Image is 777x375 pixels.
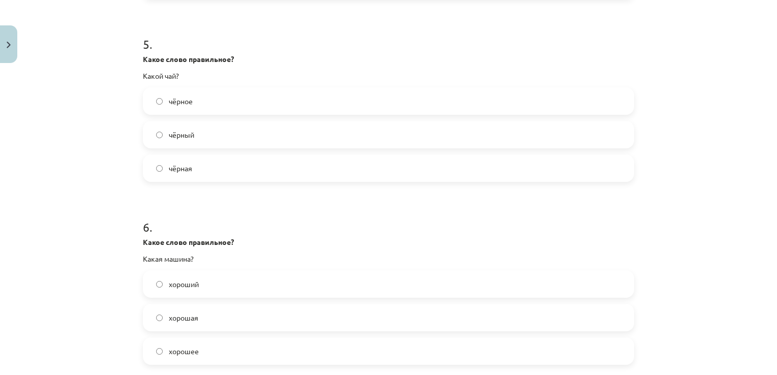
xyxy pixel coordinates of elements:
[169,279,199,290] span: хороший
[143,19,634,51] h1: 5 .
[156,165,163,172] input: чёрная
[7,42,11,48] img: icon-close-lesson-0947bae3869378f0d4975bcd49f059093ad1ed9edebbc8119c70593378902aed.svg
[143,54,234,64] strong: Какое слово правильное?
[169,163,192,174] span: чёрная
[169,96,193,107] span: чёрное
[156,315,163,321] input: хорошая
[156,348,163,355] input: хорошее
[143,237,234,246] strong: Какое слово правильное?
[143,202,634,234] h1: 6 .
[156,132,163,138] input: чёрный
[169,346,199,357] span: хорошее
[169,312,198,323] span: хорошая
[169,130,194,140] span: чёрный
[156,98,163,105] input: чёрное
[143,254,634,264] p: Какая машина?
[143,71,634,81] p: Какой чай?
[156,281,163,288] input: хороший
